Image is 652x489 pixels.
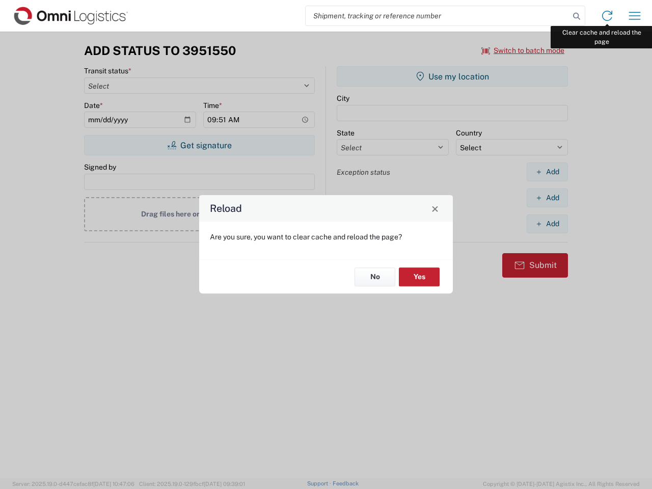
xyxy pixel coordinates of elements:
h4: Reload [210,201,242,216]
button: No [355,267,395,286]
p: Are you sure, you want to clear cache and reload the page? [210,232,442,241]
button: Close [428,201,442,215]
input: Shipment, tracking or reference number [306,6,569,25]
button: Yes [399,267,440,286]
